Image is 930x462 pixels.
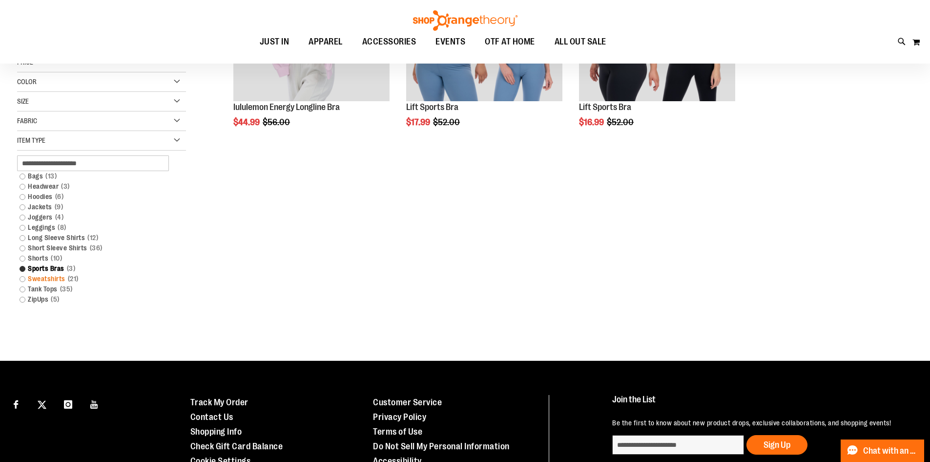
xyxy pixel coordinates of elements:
span: Item Type [17,136,45,144]
span: 12 [85,233,101,243]
a: Visit our Facebook page [7,395,24,412]
a: Do Not Sell My Personal Information [373,441,510,451]
span: 6 [53,192,66,202]
span: 3 [59,181,72,192]
span: Color [17,78,37,86]
span: $16.99 [579,117,605,127]
a: Visit our X page [34,395,51,412]
a: Tank Tops35 [15,284,177,294]
a: Terms of Use [373,427,422,437]
input: enter email [612,435,744,455]
a: ZipUps5 [15,294,177,305]
a: Visit our Youtube page [86,395,103,412]
span: JUST IN [260,31,289,53]
a: Shorts10 [15,253,177,264]
a: Privacy Policy [373,412,426,422]
span: Size [17,97,29,105]
span: Fabric [17,117,37,125]
span: $44.99 [233,117,261,127]
a: Customer Service [373,397,442,407]
button: Sign Up [746,435,807,455]
span: OTF AT HOME [485,31,535,53]
a: Long Sleeve Shirts12 [15,233,177,243]
span: 21 [65,274,81,284]
a: Leggings8 [15,222,177,233]
a: Shopping Info [190,427,242,437]
a: Contact Us [190,412,233,422]
span: Sign Up [764,440,790,450]
a: Lift Sports Bra [579,102,631,112]
a: Short Sleeve Shirts36 [15,243,177,253]
span: ALL OUT SALE [555,31,606,53]
span: 13 [43,171,59,181]
h4: Join the List [612,395,908,413]
a: Headwear3 [15,181,177,192]
span: 36 [87,243,105,253]
span: 3 [64,264,78,274]
span: $52.00 [607,117,635,127]
a: lululemon Energy Longline Bra [233,102,340,112]
span: 8 [55,222,69,233]
span: 35 [58,284,75,294]
a: Joggers4 [15,212,177,222]
span: $56.00 [263,117,291,127]
span: Chat with an Expert [863,446,918,456]
span: 4 [53,212,66,222]
img: Shop Orangetheory [412,10,519,31]
a: Lift Sports Bra [406,102,458,112]
span: $52.00 [433,117,461,127]
a: Track My Order [190,397,248,407]
a: Hoodies6 [15,192,177,202]
img: Twitter [38,400,46,409]
a: Jackets9 [15,202,177,212]
a: Sweatshirts21 [15,274,177,284]
span: 9 [52,202,66,212]
button: Chat with an Expert [841,440,925,462]
span: 5 [48,294,62,305]
p: Be the first to know about new product drops, exclusive collaborations, and shopping events! [612,418,908,428]
a: Visit our Instagram page [60,395,77,412]
span: ACCESSORIES [362,31,416,53]
a: Check Gift Card Balance [190,441,283,451]
a: Bags13 [15,171,177,181]
span: 10 [48,253,64,264]
span: $17.99 [406,117,432,127]
span: APPAREL [309,31,343,53]
a: Sports Bras3 [15,264,177,274]
span: EVENTS [435,31,465,53]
